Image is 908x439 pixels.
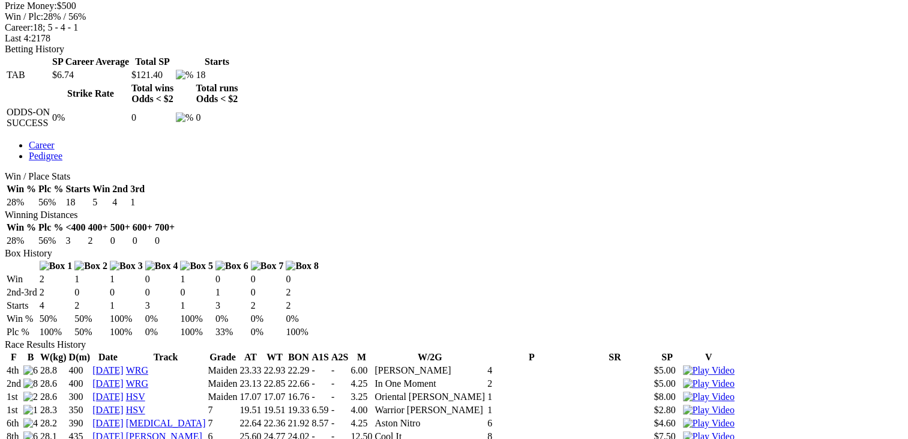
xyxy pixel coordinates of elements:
[374,378,486,390] td: In One Moment
[5,339,903,350] div: Race Results History
[179,273,214,285] td: 1
[6,286,38,298] td: 2nd-3rd
[350,404,373,416] td: 4.00
[195,106,238,129] td: 0
[250,326,284,338] td: 0%
[311,417,329,429] td: 8.57
[331,404,349,416] td: -
[126,405,145,415] a: HSV
[263,365,286,377] td: 22.93
[176,112,193,123] img: %
[195,69,238,81] td: 18
[250,300,284,312] td: 2
[263,378,286,390] td: 22.85
[239,351,262,363] th: AT
[331,365,349,377] td: -
[239,391,262,403] td: 17.07
[263,417,286,429] td: 22.36
[683,405,735,415] a: Watch Replay on Watchdog
[654,378,681,390] td: $5.00
[131,56,174,68] th: Total SP
[110,222,131,234] th: 500+
[23,378,38,389] img: 8
[263,351,286,363] th: WT
[39,313,73,325] td: 50%
[74,300,108,312] td: 2
[287,391,310,403] td: 16.76
[239,365,262,377] td: 23.33
[131,106,174,129] td: 0
[215,300,249,312] td: 3
[74,286,108,298] td: 0
[6,300,38,312] td: Starts
[23,392,38,402] img: 2
[487,417,576,429] td: 6
[683,405,735,416] img: Play Video
[110,235,131,247] td: 0
[374,351,486,363] th: W/2G
[92,418,124,428] a: [DATE]
[109,300,143,312] td: 1
[92,365,124,375] a: [DATE]
[285,286,319,298] td: 2
[38,183,64,195] th: Plc %
[6,222,37,234] th: Win %
[68,417,91,429] td: 390
[654,417,681,429] td: $4.60
[6,391,22,403] td: 1st
[215,273,249,285] td: 0
[5,1,903,11] div: $500
[29,151,62,161] a: Pedigree
[179,300,214,312] td: 1
[374,391,486,403] td: Oriental [PERSON_NAME]
[6,273,38,285] td: Win
[285,326,319,338] td: 100%
[487,351,576,363] th: P
[350,417,373,429] td: 4.25
[350,391,373,403] td: 3.25
[683,378,735,389] a: Watch Replay on Watchdog
[52,82,130,105] th: Strike Rate
[208,404,238,416] td: 7
[65,183,91,195] th: Starts
[29,140,55,150] a: Career
[208,365,238,377] td: Maiden
[132,235,153,247] td: 0
[287,417,310,429] td: 21.92
[6,326,38,338] td: Plc %
[125,351,206,363] th: Track
[179,313,214,325] td: 100%
[5,44,903,55] div: Betting History
[331,378,349,390] td: -
[311,365,329,377] td: -
[40,365,67,377] td: 28.8
[38,235,64,247] td: 56%
[6,417,22,429] td: 6th
[109,326,143,338] td: 100%
[215,261,248,271] img: Box 6
[285,273,319,285] td: 0
[92,183,110,195] th: Win
[250,286,284,298] td: 0
[239,404,262,416] td: 19.51
[654,365,681,377] td: $5.00
[92,392,124,402] a: [DATE]
[52,56,130,68] th: SP Career Average
[5,33,31,43] span: Last 4:
[683,378,735,389] img: Play Video
[239,378,262,390] td: 23.13
[65,196,91,208] td: 18
[250,313,284,325] td: 0%
[5,22,903,33] div: 18; 5 - 4 - 1
[683,418,735,428] a: Watch Replay on Watchdog
[654,404,681,416] td: $2.80
[40,404,67,416] td: 28.3
[39,326,73,338] td: 100%
[39,273,73,285] td: 2
[176,70,193,80] img: %
[145,261,178,271] img: Box 4
[285,300,319,312] td: 2
[487,365,576,377] td: 4
[5,171,903,182] div: Win / Place Stats
[126,378,148,389] a: WRG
